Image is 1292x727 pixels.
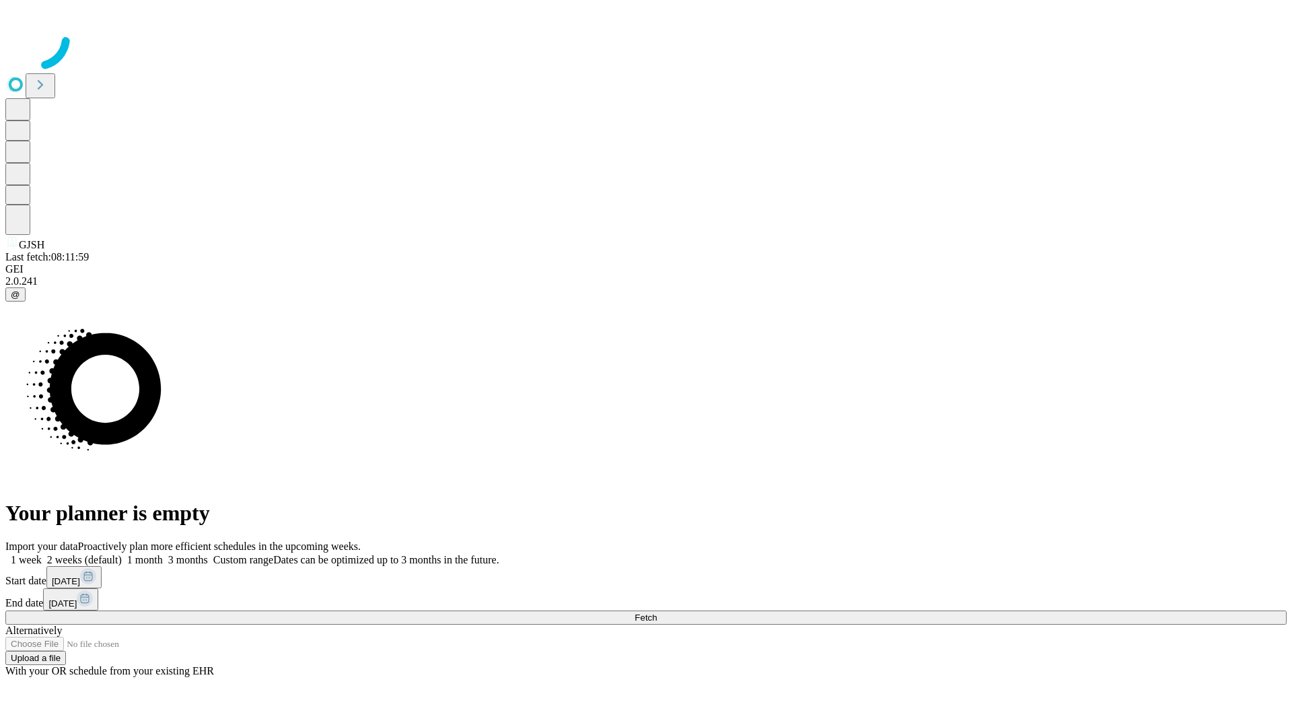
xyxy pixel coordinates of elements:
[46,566,102,588] button: [DATE]
[52,576,80,586] span: [DATE]
[5,263,1287,275] div: GEI
[11,289,20,300] span: @
[127,554,163,565] span: 1 month
[5,651,66,665] button: Upload a file
[5,275,1287,287] div: 2.0.241
[78,541,361,552] span: Proactively plan more efficient schedules in the upcoming weeks.
[47,554,122,565] span: 2 weeks (default)
[213,554,273,565] span: Custom range
[5,588,1287,611] div: End date
[43,588,98,611] button: [DATE]
[5,541,78,552] span: Import your data
[168,554,208,565] span: 3 months
[19,239,44,250] span: GJSH
[5,611,1287,625] button: Fetch
[5,501,1287,526] h1: Your planner is empty
[5,251,89,263] span: Last fetch: 08:11:59
[273,554,499,565] span: Dates can be optimized up to 3 months in the future.
[5,287,26,302] button: @
[48,598,77,609] span: [DATE]
[11,554,42,565] span: 1 week
[5,566,1287,588] div: Start date
[635,613,657,623] span: Fetch
[5,665,214,677] span: With your OR schedule from your existing EHR
[5,625,62,636] span: Alternatively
